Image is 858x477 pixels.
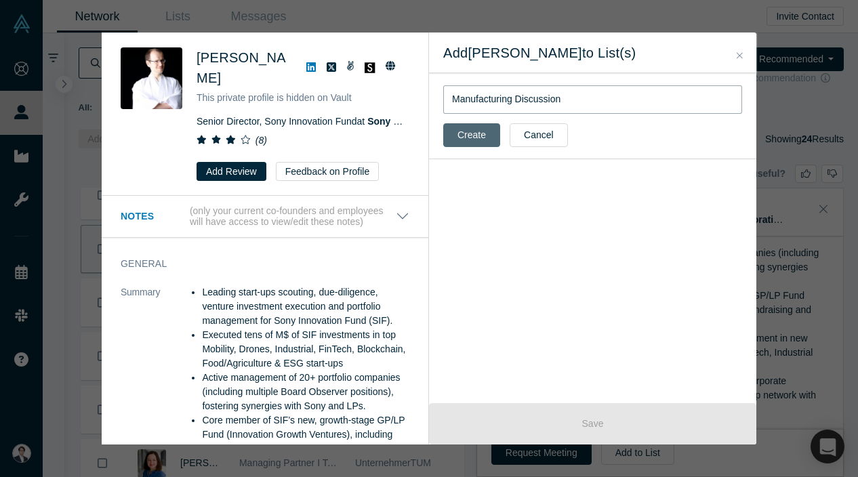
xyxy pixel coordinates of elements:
[190,205,396,228] p: (only your current co-founders and employees will have access to view/edit these notes)
[443,123,500,147] button: Create
[202,328,409,371] li: Executed tens of M$ of SIF investments in top Mobility, Drones, Industrial, FinTech, Blockchain, ...
[202,413,409,456] li: Core member of SIF’s new, growth-stage GP/LP Fund (Innovation Growth Ventures), including fundrai...
[197,162,266,181] button: Add Review
[443,45,742,61] h2: Add [PERSON_NAME] to List(s)
[197,116,499,127] span: Senior Director, Sony Innovation Fund at
[202,285,409,328] li: Leading start-ups scouting, due-diligence, venture investment execution and portfolio management ...
[510,123,568,147] button: Cancel
[429,403,756,444] button: Save
[202,371,409,413] li: Active management of 20+ portfolio companies (including multiple Board Observer positions), foste...
[367,116,499,127] a: Sony Corporation of America
[733,48,747,64] button: Close
[121,47,182,109] img: Ludovic Copéré's Profile Image
[443,85,742,114] input: List Name ex. Industry Advisors
[121,257,390,271] h3: General
[121,205,409,228] button: Notes (only your current co-founders and employees will have access to view/edit these notes)
[276,162,380,181] button: Feedback on Profile
[121,209,187,224] h3: Notes
[197,91,409,105] p: This private profile is hidden on Vault
[197,50,286,85] span: [PERSON_NAME]
[256,135,267,146] i: ( 8 )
